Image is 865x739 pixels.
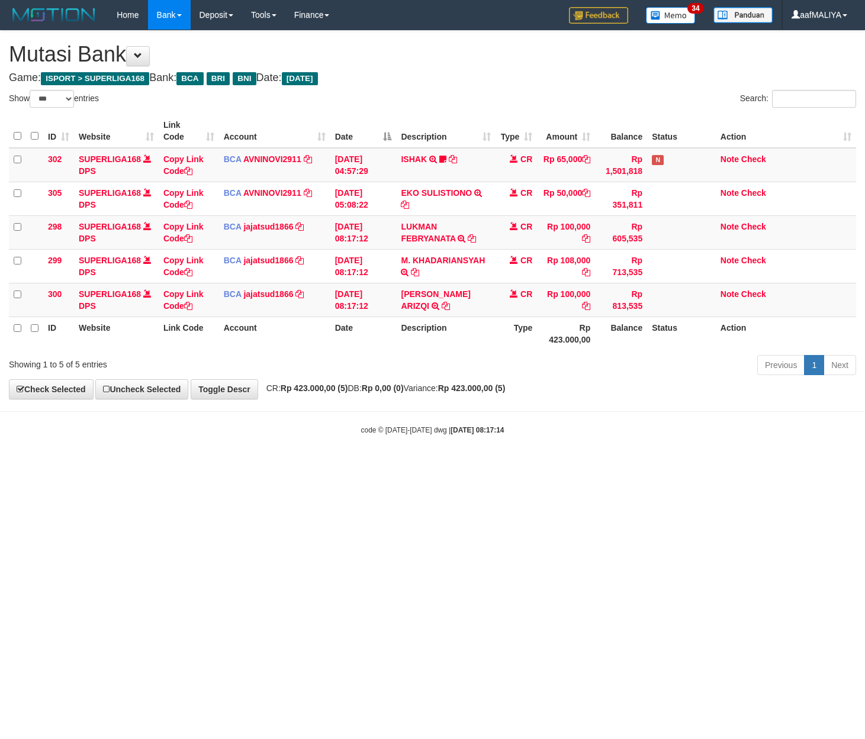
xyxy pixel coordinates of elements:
[362,383,404,393] strong: Rp 0,00 (0)
[451,426,504,434] strong: [DATE] 08:17:14
[224,188,242,198] span: BCA
[48,188,62,198] span: 305
[569,7,628,24] img: Feedback.jpg
[295,256,304,265] a: Copy jajatsud1866 to clipboard
[537,182,595,215] td: Rp 50,000
[741,289,766,299] a: Check
[219,114,330,148] th: Account: activate to sort column ascending
[537,283,595,317] td: Rp 100,000
[537,317,595,350] th: Rp 423.000,00
[74,148,159,182] td: DPS
[330,215,397,249] td: [DATE] 08:17:12
[582,267,590,277] a: Copy Rp 108,000 to clipboard
[243,222,293,231] a: jajatsud1866
[79,289,141,299] a: SUPERLIGA168
[595,249,647,283] td: Rp 713,535
[496,114,537,148] th: Type: activate to sort column ascending
[401,289,470,311] a: [PERSON_NAME] ARIZQI
[330,249,397,283] td: [DATE] 08:17:12
[804,355,824,375] a: 1
[79,222,141,231] a: SUPERLIGA168
[191,379,258,399] a: Toggle Descr
[159,114,219,148] th: Link Code: activate to sort column ascending
[496,317,537,350] th: Type
[721,222,739,231] a: Note
[741,256,766,265] a: Check
[582,301,590,311] a: Copy Rp 100,000 to clipboard
[537,114,595,148] th: Amount: activate to sort column ascending
[757,355,805,375] a: Previous
[442,301,450,311] a: Copy NURUL ILMAN ARIZQI to clipboard
[401,200,409,209] a: Copy EKO SULISTIONO to clipboard
[330,148,397,182] td: [DATE] 04:57:29
[304,154,312,164] a: Copy AVNINOVI2911 to clipboard
[361,426,504,434] small: code © [DATE]-[DATE] dwg |
[224,222,242,231] span: BCA
[721,256,739,265] a: Note
[537,249,595,283] td: Rp 108,000
[74,114,159,148] th: Website: activate to sort column ascending
[9,379,94,399] a: Check Selected
[9,43,856,66] h1: Mutasi Bank
[647,317,716,350] th: Status
[243,256,293,265] a: jajatsud1866
[716,317,856,350] th: Action
[163,289,204,311] a: Copy Link Code
[295,289,304,299] a: Copy jajatsud1866 to clipboard
[721,154,739,164] a: Note
[243,154,301,164] a: AVNINOVI2911
[48,256,62,265] span: 299
[537,215,595,249] td: Rp 100,000
[396,114,496,148] th: Description: activate to sort column ascending
[401,222,455,243] a: LUKMAN FEBRYANATA
[330,182,397,215] td: [DATE] 05:08:22
[595,114,647,148] th: Balance
[741,188,766,198] a: Check
[74,215,159,249] td: DPS
[772,90,856,108] input: Search:
[330,317,397,350] th: Date
[304,188,312,198] a: Copy AVNINOVI2911 to clipboard
[163,222,204,243] a: Copy Link Code
[595,148,647,182] td: Rp 1,501,818
[207,72,230,85] span: BRI
[9,354,352,370] div: Showing 1 to 5 of 5 entries
[716,114,856,148] th: Action: activate to sort column ascending
[224,154,242,164] span: BCA
[438,383,506,393] strong: Rp 423.000,00 (5)
[163,188,204,209] a: Copy Link Code
[48,289,62,299] span: 300
[401,154,427,164] a: ISHAK
[163,256,204,277] a: Copy Link Code
[295,222,304,231] a: Copy jajatsud1866 to clipboard
[159,317,219,350] th: Link Code
[401,256,485,265] a: M. KHADARIANSYAH
[282,72,318,85] span: [DATE]
[595,317,647,350] th: Balance
[43,317,74,350] th: ID
[740,90,856,108] label: Search:
[74,283,159,317] td: DPS
[824,355,856,375] a: Next
[721,289,739,299] a: Note
[330,283,397,317] td: [DATE] 08:17:12
[741,222,766,231] a: Check
[176,72,203,85] span: BCA
[687,3,703,14] span: 34
[79,256,141,265] a: SUPERLIGA168
[520,289,532,299] span: CR
[243,188,301,198] a: AVNINOVI2911
[9,6,99,24] img: MOTION_logo.png
[9,90,99,108] label: Show entries
[713,7,773,23] img: panduan.png
[79,188,141,198] a: SUPERLIGA168
[219,317,330,350] th: Account
[520,188,532,198] span: CR
[595,215,647,249] td: Rp 605,535
[582,188,590,198] a: Copy Rp 50,000 to clipboard
[652,155,664,165] span: Has Note
[30,90,74,108] select: Showentries
[48,222,62,231] span: 298
[396,317,496,350] th: Description
[468,234,476,243] a: Copy LUKMAN FEBRYANATA to clipboard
